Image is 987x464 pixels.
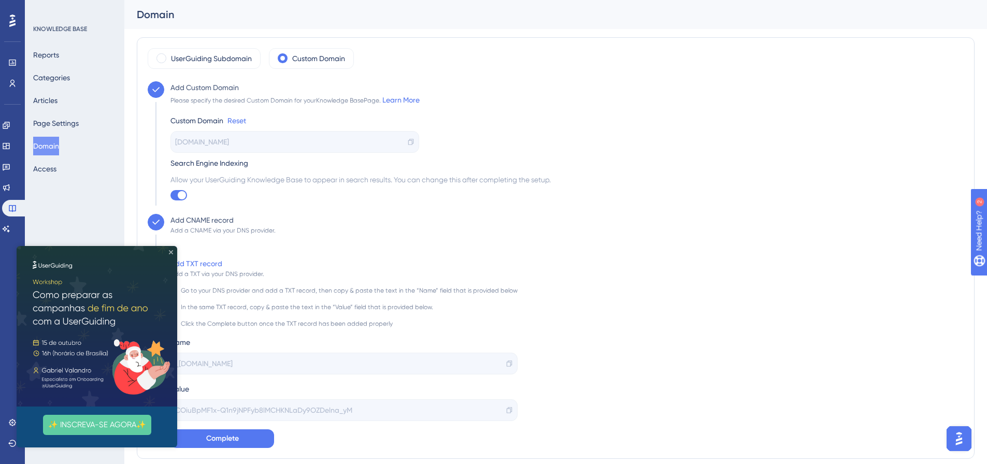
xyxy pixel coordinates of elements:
div: Add CNAME record [170,214,234,226]
div: Search Engine Indexing [170,157,551,169]
label: UserGuiding Subdomain [171,52,252,65]
li: In the same TXT record, copy & paste the text in the “Value” field that is provided below. [181,303,518,320]
button: Access [33,160,56,178]
button: Articles [33,91,58,110]
div: Add a TXT via your DNS provider. [170,270,264,278]
button: ✨ INSCREVA-SE AGORA✨ [26,169,135,189]
div: Add TXT record [170,257,222,270]
div: Add a CNAME via your DNS provider. [170,226,276,235]
button: Categories [33,68,70,87]
a: Reset [227,114,246,127]
button: Reports [33,46,59,64]
span: Allow your UserGuiding Knowledge Base to appear in search results. You can change this after comp... [170,173,551,186]
span: COiuBpMF1x-Q1n9jNPFyb8lMCHKNLaDy9OZDelna_yM [175,404,352,416]
li: Go to your DNS provider and add a TXT record, then copy & paste the text in the “Name” field that... [181,286,518,303]
div: Close Preview [152,4,156,8]
div: Please specify the desired Custom Domain for your Knowledge Base Page. [170,94,420,106]
div: Domain [137,7,949,22]
div: KNOWLEDGE BASE [33,25,87,33]
button: Domain [33,137,59,155]
span: [DOMAIN_NAME] [175,136,229,148]
div: Value [170,383,518,395]
a: Learn More [382,96,420,104]
div: 2 [72,5,75,13]
label: Custom Domain [292,52,345,65]
span: Need Help? [24,3,65,15]
button: Complete [170,429,274,448]
li: Click the Complete button once the TXT record has been added properly [181,320,518,328]
div: Add Custom Domain [170,81,239,94]
div: Name [170,336,518,349]
span: Complete [206,432,239,445]
iframe: UserGuiding AI Assistant Launcher [943,423,975,454]
button: Page Settings [33,114,79,133]
span: _[DOMAIN_NAME] [175,357,233,370]
div: Custom Domain [170,114,223,127]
